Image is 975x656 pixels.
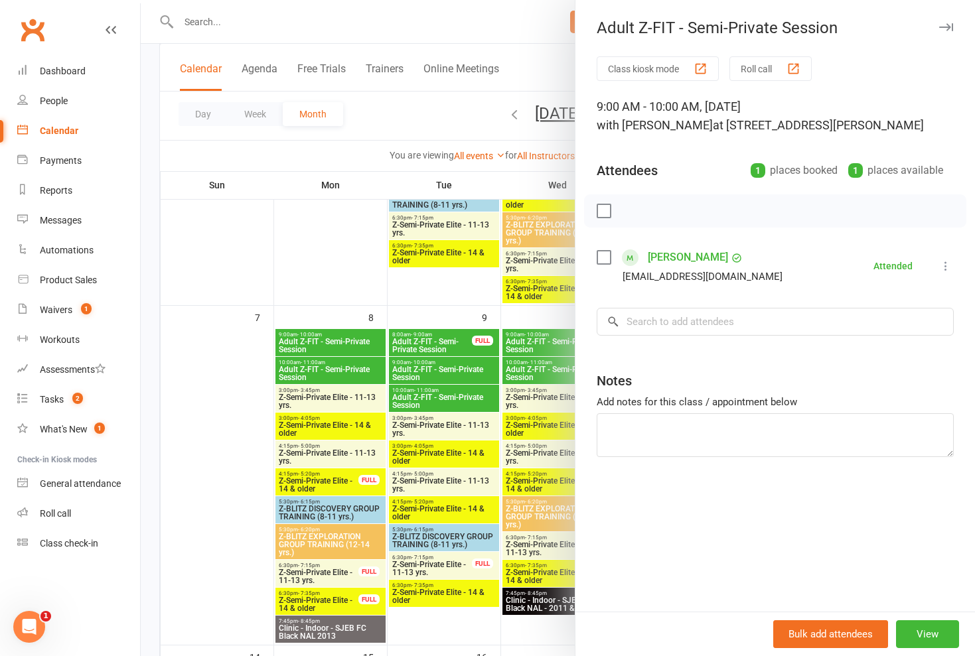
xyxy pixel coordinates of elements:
[17,415,140,444] a: What's New1
[17,235,140,265] a: Automations
[17,146,140,176] a: Payments
[597,161,658,180] div: Attendees
[597,371,632,390] div: Notes
[597,118,713,132] span: with [PERSON_NAME]
[16,13,49,46] a: Clubworx
[40,394,64,405] div: Tasks
[17,56,140,86] a: Dashboard
[848,161,943,180] div: places available
[13,611,45,643] iframe: Intercom live chat
[17,176,140,206] a: Reports
[17,295,140,325] a: Waivers 1
[40,275,97,285] div: Product Sales
[575,19,975,37] div: Adult Z-FIT - Semi-Private Session
[40,508,71,519] div: Roll call
[773,620,888,648] button: Bulk add attendees
[81,303,92,314] span: 1
[72,393,83,404] span: 2
[17,265,140,295] a: Product Sales
[597,394,954,410] div: Add notes for this class / appointment below
[17,206,140,235] a: Messages
[751,161,838,180] div: places booked
[40,334,80,345] div: Workouts
[40,96,68,106] div: People
[17,355,140,385] a: Assessments
[40,364,106,375] div: Assessments
[40,304,72,315] div: Waivers
[17,499,140,529] a: Roll call
[40,424,88,434] div: What's New
[17,385,140,415] a: Tasks 2
[623,268,783,285] div: [EMAIL_ADDRESS][DOMAIN_NAME]
[713,118,924,132] span: at [STREET_ADDRESS][PERSON_NAME]
[40,245,94,255] div: Automations
[648,247,728,268] a: [PERSON_NAME]
[597,308,954,336] input: Search to add attendees
[40,185,72,196] div: Reports
[94,423,105,434] span: 1
[873,261,913,271] div: Attended
[40,125,78,136] div: Calendar
[40,215,82,226] div: Messages
[40,478,121,489] div: General attendance
[17,116,140,146] a: Calendar
[17,86,140,116] a: People
[17,325,140,355] a: Workouts
[896,620,959,648] button: View
[17,469,140,499] a: General attendance kiosk mode
[40,611,51,622] span: 1
[597,98,954,135] div: 9:00 AM - 10:00 AM, [DATE]
[17,529,140,558] a: Class kiosk mode
[40,66,86,76] div: Dashboard
[40,538,98,549] div: Class check-in
[848,163,863,178] div: 1
[751,163,765,178] div: 1
[729,56,812,81] button: Roll call
[40,155,82,166] div: Payments
[597,56,719,81] button: Class kiosk mode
